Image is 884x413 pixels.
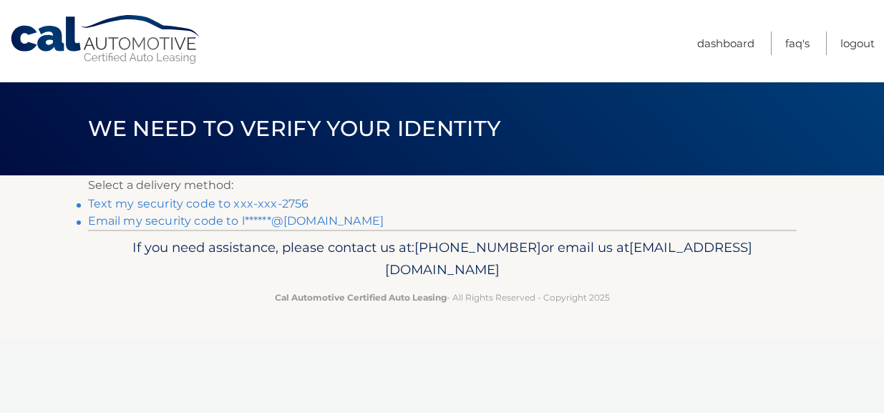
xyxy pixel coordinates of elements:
[275,292,447,303] strong: Cal Automotive Certified Auto Leasing
[88,214,384,228] a: Email my security code to l******@[DOMAIN_NAME]
[88,115,501,142] span: We need to verify your identity
[97,236,787,282] p: If you need assistance, please contact us at: or email us at
[88,175,797,195] p: Select a delivery method:
[414,239,541,256] span: [PHONE_NUMBER]
[88,197,309,210] a: Text my security code to xxx-xxx-2756
[840,31,875,55] a: Logout
[9,14,203,65] a: Cal Automotive
[785,31,810,55] a: FAQ's
[697,31,754,55] a: Dashboard
[97,290,787,305] p: - All Rights Reserved - Copyright 2025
